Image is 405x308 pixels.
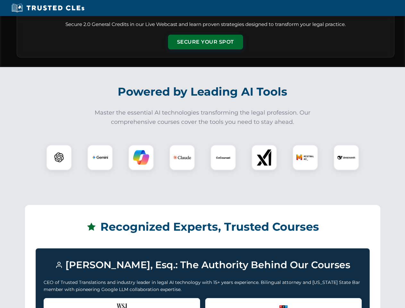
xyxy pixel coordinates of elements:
img: Trusted CLEs [10,3,86,13]
p: Secure 2.0 General Credits in our Live Webcast and learn proven strategies designed to transform ... [25,21,386,28]
button: Secure Your Spot [168,35,243,49]
div: Copilot [128,145,154,170]
img: DeepSeek Logo [337,149,355,167]
div: xAI [251,145,277,170]
img: Gemini Logo [92,150,108,166]
div: ChatGPT [46,145,72,170]
img: Claude Logo [173,149,191,167]
h2: Powered by Leading AI Tools [25,81,380,103]
img: Mistral AI Logo [296,149,314,167]
img: xAI Logo [256,150,272,166]
div: Mistral AI [292,145,318,170]
h2: Recognized Experts, Trusted Courses [36,216,370,238]
div: DeepSeek [333,145,359,170]
div: Gemini [87,145,113,170]
div: Claude [169,145,195,170]
p: CEO of Trusted Translations and industry leader in legal AI technology with 15+ years experience.... [44,279,362,293]
p: Master the essential AI technologies transforming the legal profession. Our comprehensive courses... [90,108,315,127]
div: CoCounsel [210,145,236,170]
h3: [PERSON_NAME], Esq.: The Authority Behind Our Courses [44,256,362,274]
img: CoCounsel Logo [215,150,231,166]
img: ChatGPT Logo [50,148,68,167]
img: Copilot Logo [133,150,149,166]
